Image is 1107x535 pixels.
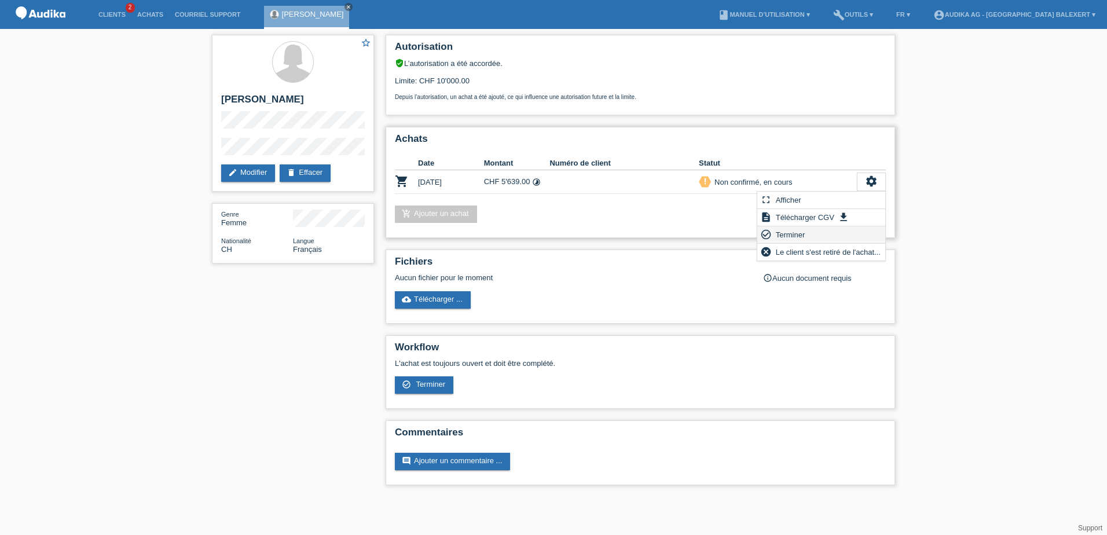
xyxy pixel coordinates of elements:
[395,427,886,444] h2: Commentaires
[395,256,886,273] h2: Fichiers
[416,380,445,389] span: Terminer
[126,3,135,13] span: 2
[549,156,699,170] th: Numéro de client
[361,38,371,48] i: star_border
[93,11,131,18] a: Clients
[865,175,878,188] i: settings
[280,164,331,182] a: deleteEffacer
[827,11,879,18] a: buildOutils ▾
[293,237,314,244] span: Langue
[712,11,815,18] a: bookManuel d’utilisation ▾
[418,156,484,170] th: Date
[718,9,730,21] i: book
[928,11,1101,18] a: account_circleAudika AG - [GEOGRAPHIC_DATA] Balexert ▾
[711,176,792,188] div: Non confirmé, en cours
[395,342,886,359] h2: Workflow
[395,41,886,58] h2: Autorisation
[395,133,886,151] h2: Achats
[395,94,886,100] p: Depuis l’autorisation, un achat a été ajouté, ce qui influence une autorisation future et la limite.
[402,456,411,466] i: comment
[395,376,453,394] a: check_circle_outline Terminer
[1078,524,1102,532] a: Support
[760,229,772,240] i: check_circle_outline
[484,156,550,170] th: Montant
[395,174,409,188] i: POSP00027114
[402,380,411,389] i: check_circle_outline
[484,170,550,194] td: CHF 5'639.00
[701,177,709,185] i: priority_high
[395,58,404,68] i: verified_user
[833,9,845,21] i: build
[395,58,886,68] div: L’autorisation a été accordée.
[293,245,322,254] span: Français
[361,38,371,50] a: star_border
[763,273,886,283] div: Aucun document requis
[395,291,471,309] a: cloud_uploadTélécharger ...
[346,4,351,10] i: close
[282,10,344,19] a: [PERSON_NAME]
[395,68,886,100] div: Limite: CHF 10'000.00
[418,170,484,194] td: [DATE]
[344,3,353,11] a: close
[774,228,807,241] span: Terminer
[933,9,945,21] i: account_circle
[760,211,772,223] i: description
[131,11,169,18] a: Achats
[395,453,510,470] a: commentAjouter un commentaire ...
[395,359,886,368] p: L'achat est toujours ouvert et doit être complété.
[402,209,411,218] i: add_shopping_cart
[890,11,916,18] a: FR ▾
[760,194,772,206] i: fullscreen
[221,164,275,182] a: editModifier
[532,178,541,186] i: Taux fixes (24 versements)
[402,295,411,304] i: cloud_upload
[12,23,69,31] a: POS — MF Group
[838,211,849,223] i: get_app
[228,168,237,177] i: edit
[221,94,365,111] h2: [PERSON_NAME]
[221,245,232,254] span: Suisse
[395,206,477,223] a: add_shopping_cartAjouter un achat
[221,237,251,244] span: Nationalité
[774,210,836,224] span: Télécharger CGV
[287,168,296,177] i: delete
[699,156,857,170] th: Statut
[169,11,246,18] a: Courriel Support
[395,273,749,282] div: Aucun fichier pour le moment
[221,210,293,227] div: Femme
[763,273,772,283] i: info_outline
[221,211,239,218] span: Genre
[774,193,803,207] span: Afficher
